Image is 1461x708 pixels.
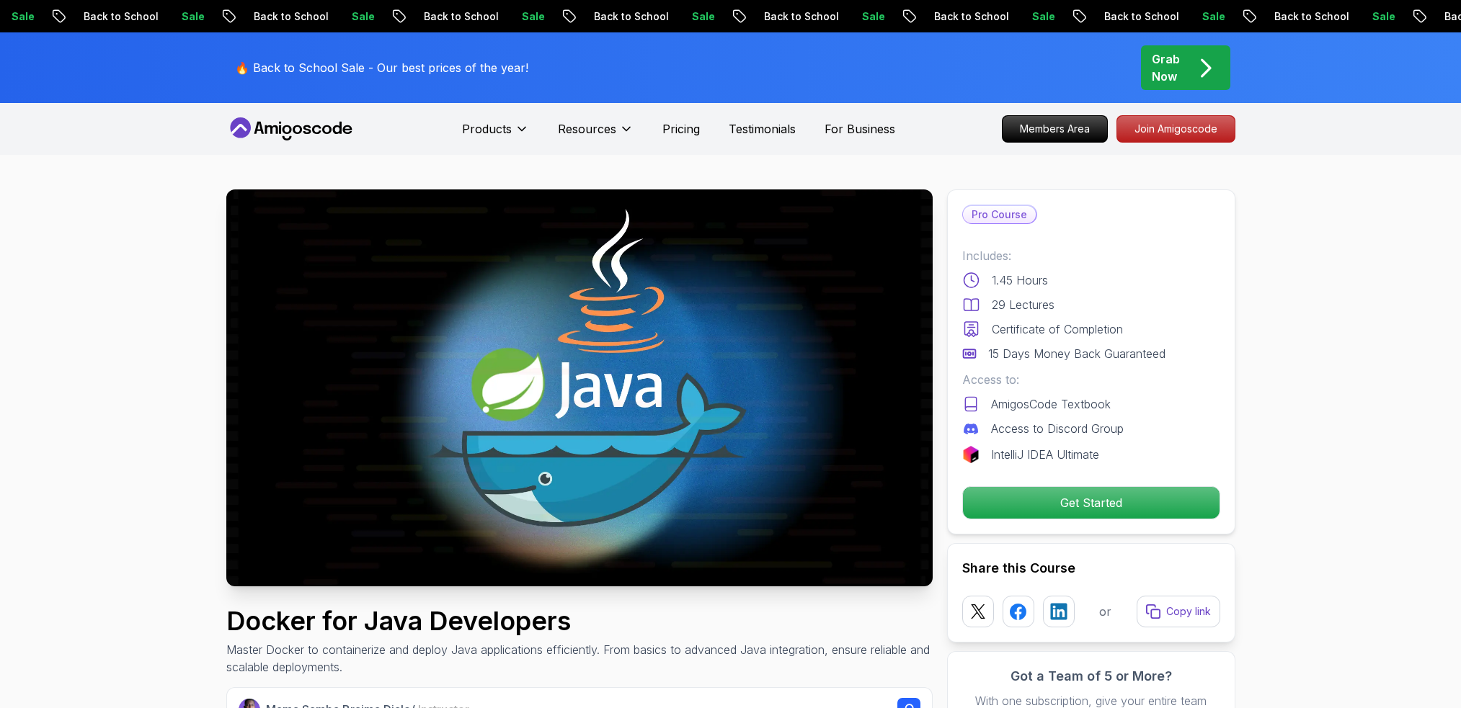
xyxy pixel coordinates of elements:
p: Sale [339,9,385,24]
p: Sale [1189,9,1235,24]
p: Back to School [921,9,1019,24]
img: jetbrains logo [962,446,980,463]
p: Back to School [581,9,679,24]
button: Get Started [962,486,1220,519]
p: Master Docker to containerize and deploy Java applications efficiently. From basics to advanced J... [226,641,933,676]
p: Back to School [411,9,509,24]
p: Sale [849,9,895,24]
p: Get Started [963,487,1220,519]
p: Includes: [962,247,1220,264]
p: Sale [169,9,215,24]
p: Sale [1359,9,1406,24]
h3: Got a Team of 5 or More? [962,666,1220,686]
a: Members Area [1002,115,1108,143]
p: Access to Discord Group [991,420,1124,437]
p: Back to School [1261,9,1359,24]
a: Testimonials [729,120,796,138]
button: Products [462,120,529,149]
p: 🔥 Back to School Sale - Our best prices of the year! [235,59,528,76]
p: Join Amigoscode [1117,116,1235,142]
p: 29 Lectures [992,296,1054,313]
p: Back to School [751,9,849,24]
p: Sale [679,9,725,24]
a: Pricing [662,120,700,138]
h1: Docker for Java Developers [226,606,933,635]
p: Products [462,120,512,138]
p: 15 Days Money Back Guaranteed [988,345,1165,362]
p: Back to School [241,9,339,24]
p: Sale [509,9,555,24]
p: Members Area [1003,116,1107,142]
button: Resources [558,120,634,149]
p: IntelliJ IDEA Ultimate [991,446,1099,463]
img: docker-for-java-developers_thumbnail [226,189,933,586]
p: or [1099,603,1111,620]
h2: Share this Course [962,558,1220,578]
button: Copy link [1137,596,1220,627]
a: Join Amigoscode [1116,115,1235,143]
p: Back to School [71,9,169,24]
p: Access to: [962,371,1220,388]
p: Grab Now [1152,50,1180,85]
p: AmigosCode Textbook [991,395,1111,413]
p: Resources [558,120,616,138]
a: For Business [825,120,895,138]
p: Sale [1019,9,1065,24]
p: Back to School [1091,9,1189,24]
p: Copy link [1166,604,1211,619]
p: 1.45 Hours [992,272,1048,289]
p: Pro Course [963,206,1036,223]
p: Certificate of Completion [992,321,1123,338]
